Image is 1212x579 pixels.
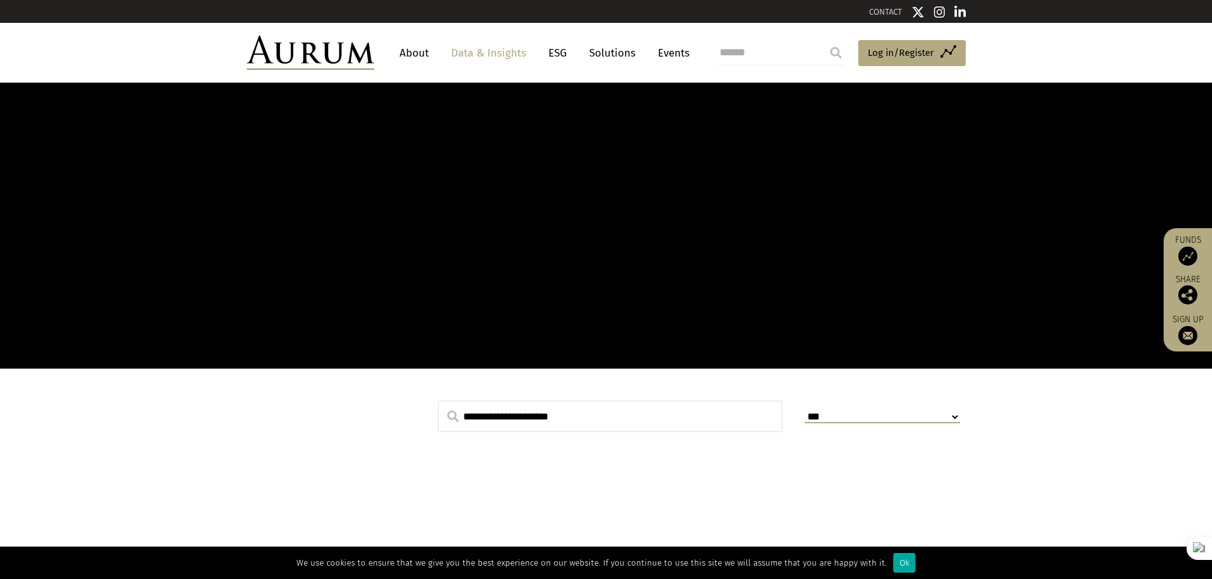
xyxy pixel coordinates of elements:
[447,411,459,422] img: search.svg
[1178,247,1197,266] img: Access Funds
[869,7,902,17] a: CONTACT
[912,6,924,18] img: Twitter icon
[893,553,916,573] div: Ok
[858,40,966,67] a: Log in/Register
[1170,314,1206,345] a: Sign up
[1178,326,1197,345] img: Sign up to our newsletter
[1178,285,1197,304] img: Share this post
[393,41,435,65] a: About
[651,41,690,65] a: Events
[445,41,533,65] a: Data & Insights
[1170,275,1206,304] div: Share
[1170,235,1206,266] a: Funds
[934,6,945,18] img: Instagram icon
[542,41,573,65] a: ESG
[954,6,966,18] img: Linkedin icon
[247,36,374,70] img: Aurum
[583,41,642,65] a: Solutions
[823,40,849,65] input: Submit
[868,45,934,60] span: Log in/Register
